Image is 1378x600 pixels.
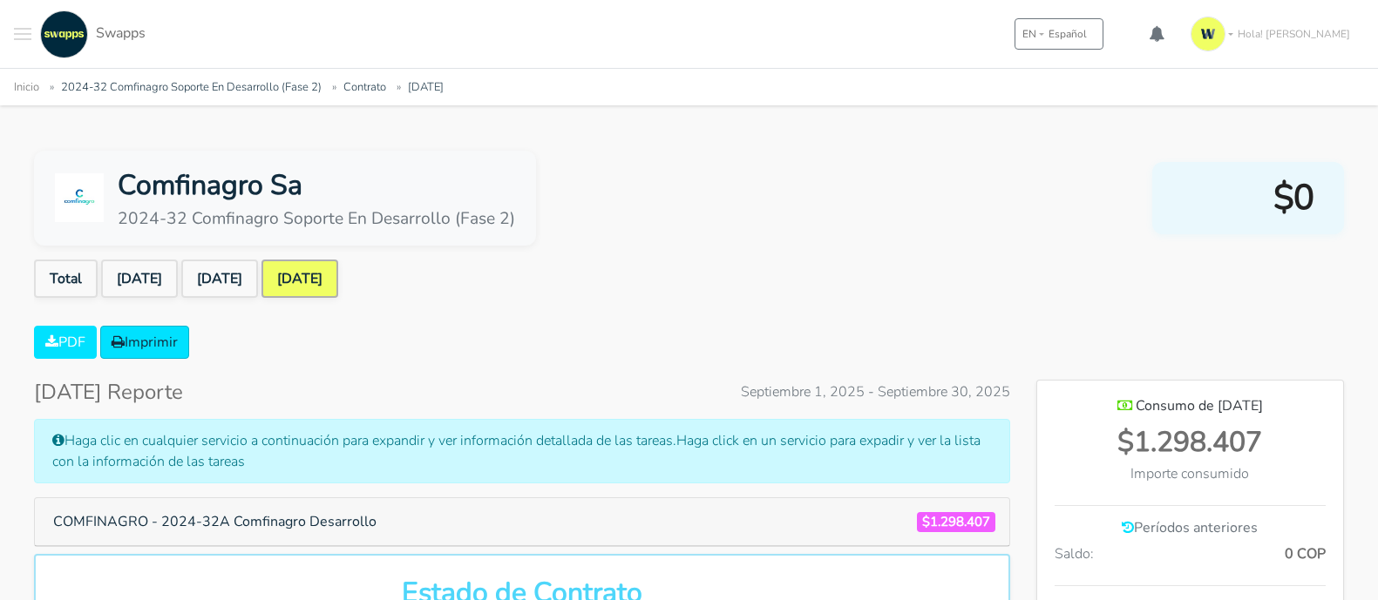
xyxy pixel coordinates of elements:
div: 2024-32 Comfinagro Soporte En Desarrollo (Fase 2) [118,206,515,232]
a: Total [34,260,98,298]
a: [DATE] [101,260,178,298]
div: Importe consumido [1055,463,1326,484]
img: swapps-linkedin-v2.jpg [40,10,88,58]
h6: Períodos anteriores [1055,520,1326,536]
a: Imprimir [100,326,189,359]
a: Hola! [PERSON_NAME] [1184,10,1364,58]
span: $1.298.407 [917,512,995,532]
div: $1.298.407 [1055,421,1326,463]
a: [DATE] [181,260,258,298]
a: 2024-32 Comfinagro Soporte En Desarrollo (Fase 2) [61,79,322,95]
button: Toggle navigation menu [14,10,31,58]
a: Contrato [343,79,386,95]
a: [DATE] [261,260,338,298]
button: ENEspañol [1015,18,1103,50]
span: Consumo de [DATE] [1136,396,1263,415]
a: PDF [34,326,97,359]
span: Swapps [96,24,146,43]
img: Comfinagro Sa [55,173,104,222]
span: Hola! [PERSON_NAME] [1238,26,1350,42]
div: Comfinagro Sa [118,165,515,206]
span: $0 [1183,172,1314,224]
a: [DATE] [408,79,444,95]
button: COMFINAGRO - 2024-32A Comfinagro Desarrollo [42,505,388,538]
span: Español [1049,26,1087,42]
span: 0 COP [1285,543,1326,564]
h4: [DATE] Reporte [34,380,183,405]
span: Septiembre 1, 2025 - Septiembre 30, 2025 [741,381,1010,402]
div: Haga clic en cualquier servicio a continuación para expandir y ver información detallada de las t... [34,419,1010,483]
a: Inicio [14,79,39,95]
a: Swapps [36,10,146,58]
img: isotipo-3-3e143c57.png [1191,17,1225,51]
span: Saldo: [1055,543,1094,564]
